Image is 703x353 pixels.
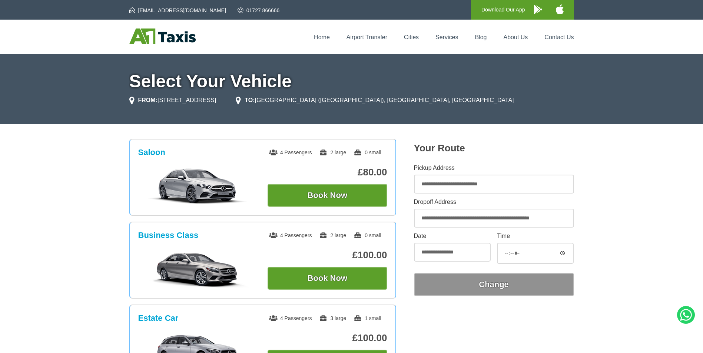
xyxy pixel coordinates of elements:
[319,315,346,321] span: 3 large
[354,232,381,238] span: 0 small
[138,97,157,103] strong: FROM:
[414,273,574,296] button: Change
[269,315,312,321] span: 4 Passengers
[142,168,253,205] img: Saloon
[238,7,280,14] a: 01727 866666
[245,97,255,103] strong: TO:
[142,251,253,288] img: Business Class
[346,34,387,40] a: Airport Transfer
[414,233,491,239] label: Date
[556,4,564,14] img: A1 Taxis iPhone App
[129,7,226,14] a: [EMAIL_ADDRESS][DOMAIN_NAME]
[354,315,381,321] span: 1 small
[138,148,165,157] h3: Saloon
[414,199,574,205] label: Dropoff Address
[138,231,199,240] h3: Business Class
[475,34,487,40] a: Blog
[268,332,387,344] p: £100.00
[435,34,458,40] a: Services
[129,73,574,90] h1: Select Your Vehicle
[319,232,346,238] span: 2 large
[404,34,419,40] a: Cities
[269,149,312,155] span: 4 Passengers
[236,96,514,105] li: [GEOGRAPHIC_DATA] ([GEOGRAPHIC_DATA]), [GEOGRAPHIC_DATA], [GEOGRAPHIC_DATA]
[269,232,312,238] span: 4 Passengers
[414,142,574,154] h2: Your Route
[129,28,196,44] img: A1 Taxis St Albans LTD
[268,184,387,207] button: Book Now
[319,149,346,155] span: 2 large
[504,34,528,40] a: About Us
[268,249,387,261] p: £100.00
[268,267,387,290] button: Book Now
[481,5,525,14] p: Download Our App
[497,233,574,239] label: Time
[138,313,179,323] h3: Estate Car
[354,149,381,155] span: 0 small
[314,34,330,40] a: Home
[534,5,542,14] img: A1 Taxis Android App
[544,34,574,40] a: Contact Us
[414,165,574,171] label: Pickup Address
[129,96,216,105] li: [STREET_ADDRESS]
[268,167,387,178] p: £80.00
